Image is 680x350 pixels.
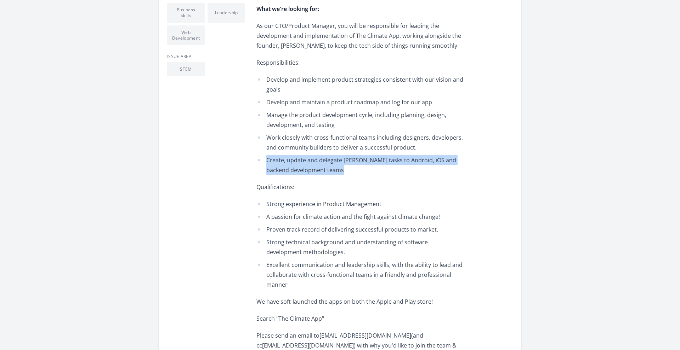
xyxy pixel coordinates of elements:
span: Strong experience in Product Management [266,200,381,208]
span: Develop and implement product strategies consistent with our vision and goals [266,76,463,93]
li: STEM [167,62,205,76]
span: Search "The Climate App" [256,315,324,322]
strong: What we're looking for: [256,5,319,13]
span: Develop and maintain a product roadmap and log for our app [266,98,432,106]
span: Strong technical background and understanding of software development methodologies. [266,238,428,256]
span: Responsibilities: [256,59,300,66]
li: Web Development [167,25,205,45]
span: Excellent communication and leadership skills, with the ability to lead and collaborate with cros... [266,261,463,288]
span: Manage the product development cycle, including planning, design, development, and testing [266,111,446,129]
span: Qualifications: [256,183,294,191]
span: As our CTO/Product Manager, you will be responsible for leading the development and implementatio... [256,22,461,49]
span: Work closely with cross-functional teams including designers, developers, and community builders ... [266,134,463,151]
h3: Issue area [167,54,245,59]
span: Proven track record of delivering successful products to market. [266,226,438,233]
li: Leadership [208,3,245,23]
span: A passion for climate action and the fight against climate change! [266,213,440,221]
span: Create, update and delegate [PERSON_NAME] tasks to Android, iOS and backend development teams [266,156,456,174]
span: We have soft-launched the apps on both the Apple and Play store! [256,298,433,305]
li: Business Skills [167,3,205,23]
